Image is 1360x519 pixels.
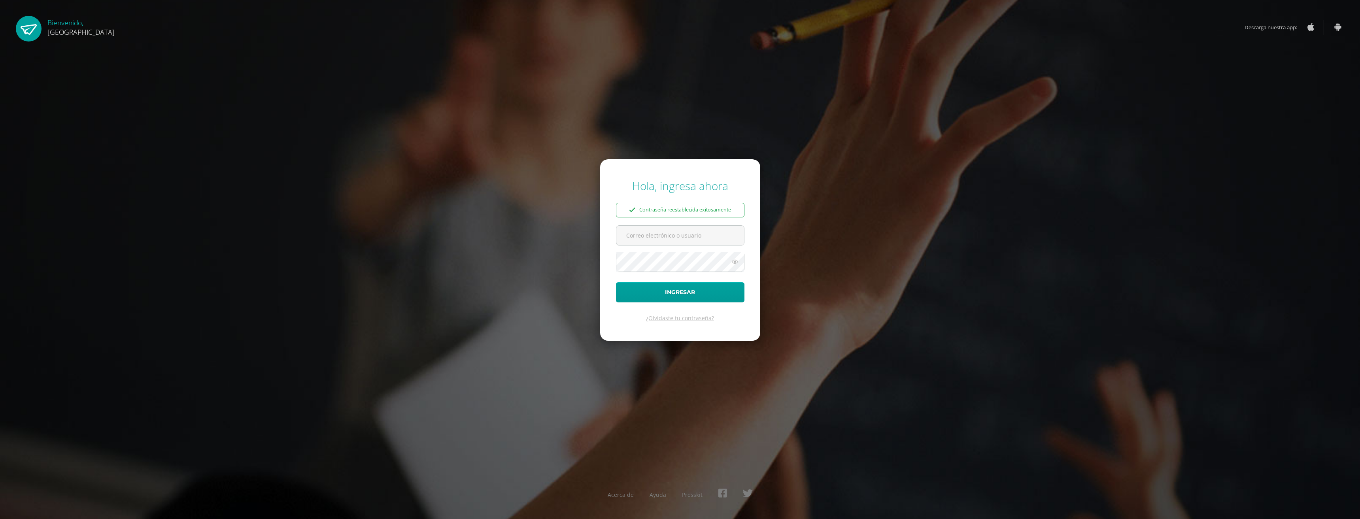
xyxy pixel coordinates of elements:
span: Descarga nuestra app: [1245,20,1305,35]
a: Ayuda [650,491,666,498]
div: Hola, ingresa ahora [616,178,744,193]
input: Correo electrónico o usuario [616,226,744,245]
a: ¿Olvidaste tu contraseña? [646,314,714,322]
a: Acerca de [608,491,634,498]
div: Bienvenido, [47,16,115,37]
button: Ingresar [616,282,744,302]
a: Presskit [682,491,703,498]
div: Contraseña reestablecida exitosamente [616,203,744,217]
span: [GEOGRAPHIC_DATA] [47,27,115,37]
